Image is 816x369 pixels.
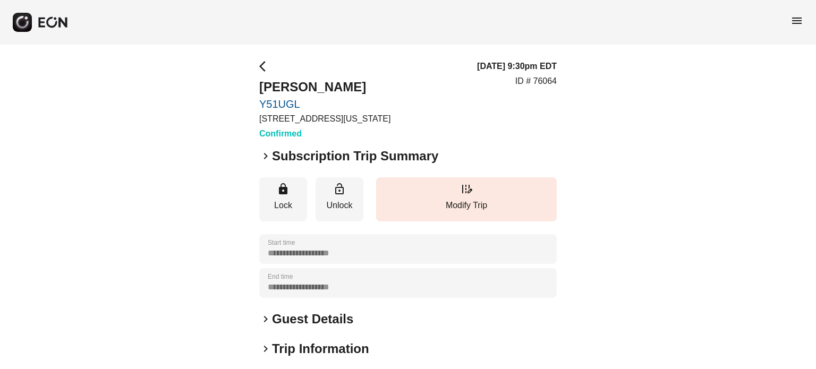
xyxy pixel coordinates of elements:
[259,150,272,162] span: keyboard_arrow_right
[259,342,272,355] span: keyboard_arrow_right
[460,183,473,195] span: edit_road
[259,177,307,221] button: Lock
[790,14,803,27] span: menu
[272,311,353,328] h2: Guest Details
[259,113,390,125] p: [STREET_ADDRESS][US_STATE]
[259,127,390,140] h3: Confirmed
[333,183,346,195] span: lock_open
[316,177,363,221] button: Unlock
[277,183,290,195] span: lock
[259,313,272,325] span: keyboard_arrow_right
[265,199,302,212] p: Lock
[259,79,390,96] h2: [PERSON_NAME]
[259,98,390,110] a: Y51UGL
[259,60,272,73] span: arrow_back_ios
[376,177,557,221] button: Modify Trip
[381,199,551,212] p: Modify Trip
[321,199,358,212] p: Unlock
[272,340,369,357] h2: Trip Information
[477,60,557,73] h3: [DATE] 9:30pm EDT
[515,75,557,88] p: ID # 76064
[272,148,438,165] h2: Subscription Trip Summary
